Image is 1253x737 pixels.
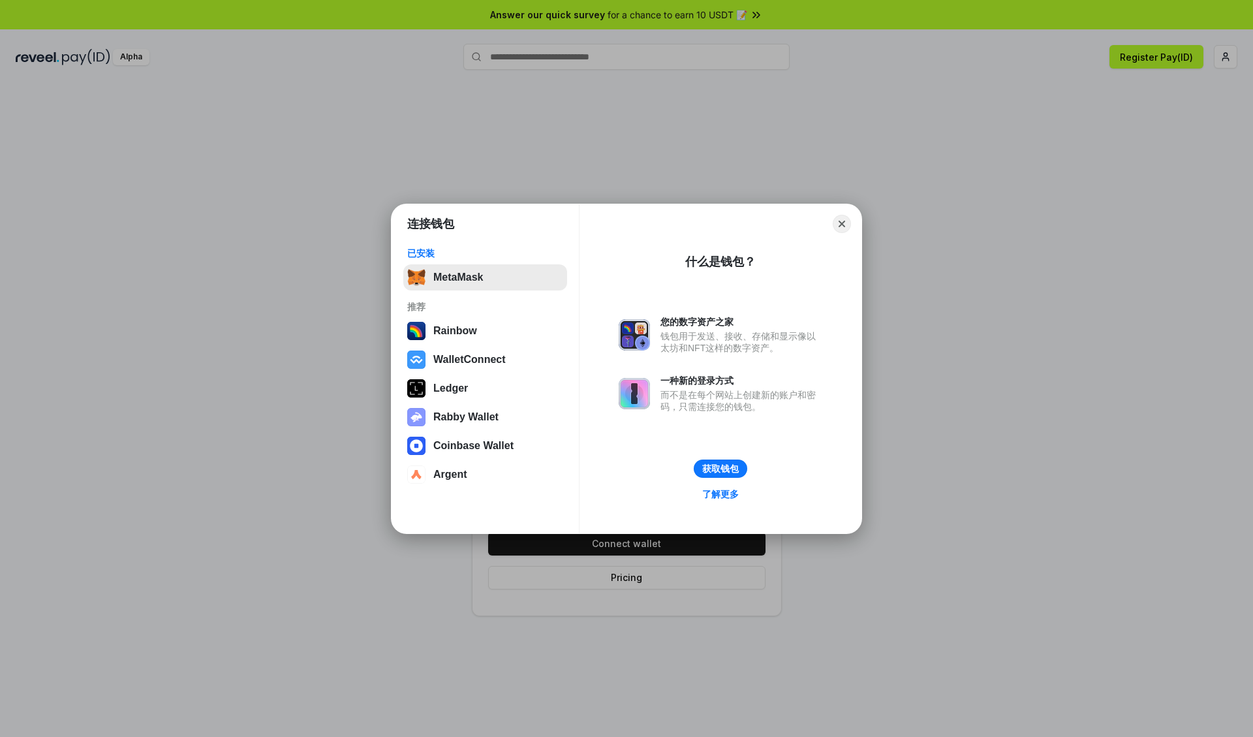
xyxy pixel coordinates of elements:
[407,351,425,369] img: svg+xml,%3Csvg%20width%3D%2228%22%20height%3D%2228%22%20viewBox%3D%220%200%2028%2028%22%20fill%3D...
[407,322,425,340] img: svg+xml,%3Csvg%20width%3D%22120%22%20height%3D%22120%22%20viewBox%3D%220%200%20120%20120%22%20fil...
[403,404,567,430] button: Rabby Wallet
[433,411,499,423] div: Rabby Wallet
[433,440,514,452] div: Coinbase Wallet
[407,301,563,313] div: 推荐
[660,389,822,413] div: 而不是在每个网站上创建新的账户和密码，只需连接您的钱包。
[694,486,747,503] a: 了解更多
[619,319,650,351] img: svg+xml,%3Csvg%20xmlns%3D%22http%3A%2F%2Fwww.w3.org%2F2000%2Fsvg%22%20fill%3D%22none%22%20viewBox...
[433,383,468,394] div: Ledger
[660,316,822,328] div: 您的数字资产之家
[433,354,506,366] div: WalletConnect
[403,347,567,373] button: WalletConnect
[403,462,567,488] button: Argent
[407,247,563,259] div: 已安装
[702,488,739,500] div: 了解更多
[407,379,425,398] img: svg+xml,%3Csvg%20xmlns%3D%22http%3A%2F%2Fwww.w3.org%2F2000%2Fsvg%22%20width%3D%2228%22%20height%3...
[660,330,822,354] div: 钱包用于发送、接收、存储和显示像以太坊和NFT这样的数字资产。
[660,375,822,386] div: 一种新的登录方式
[433,325,477,337] div: Rainbow
[407,268,425,287] img: svg+xml,%3Csvg%20fill%3D%22none%22%20height%3D%2233%22%20viewBox%3D%220%200%2035%2033%22%20width%...
[403,433,567,459] button: Coinbase Wallet
[694,460,747,478] button: 获取钱包
[407,216,454,232] h1: 连接钱包
[685,254,756,270] div: 什么是钱包？
[702,463,739,475] div: 获取钱包
[433,272,483,283] div: MetaMask
[433,469,467,480] div: Argent
[407,465,425,484] img: svg+xml,%3Csvg%20width%3D%2228%22%20height%3D%2228%22%20viewBox%3D%220%200%2028%2028%22%20fill%3D...
[619,378,650,409] img: svg+xml,%3Csvg%20xmlns%3D%22http%3A%2F%2Fwww.w3.org%2F2000%2Fsvg%22%20fill%3D%22none%22%20viewBox...
[403,318,567,344] button: Rainbow
[403,375,567,401] button: Ledger
[407,437,425,455] img: svg+xml,%3Csvg%20width%3D%2228%22%20height%3D%2228%22%20viewBox%3D%220%200%2028%2028%22%20fill%3D...
[403,264,567,290] button: MetaMask
[833,215,851,233] button: Close
[407,408,425,426] img: svg+xml,%3Csvg%20xmlns%3D%22http%3A%2F%2Fwww.w3.org%2F2000%2Fsvg%22%20fill%3D%22none%22%20viewBox...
